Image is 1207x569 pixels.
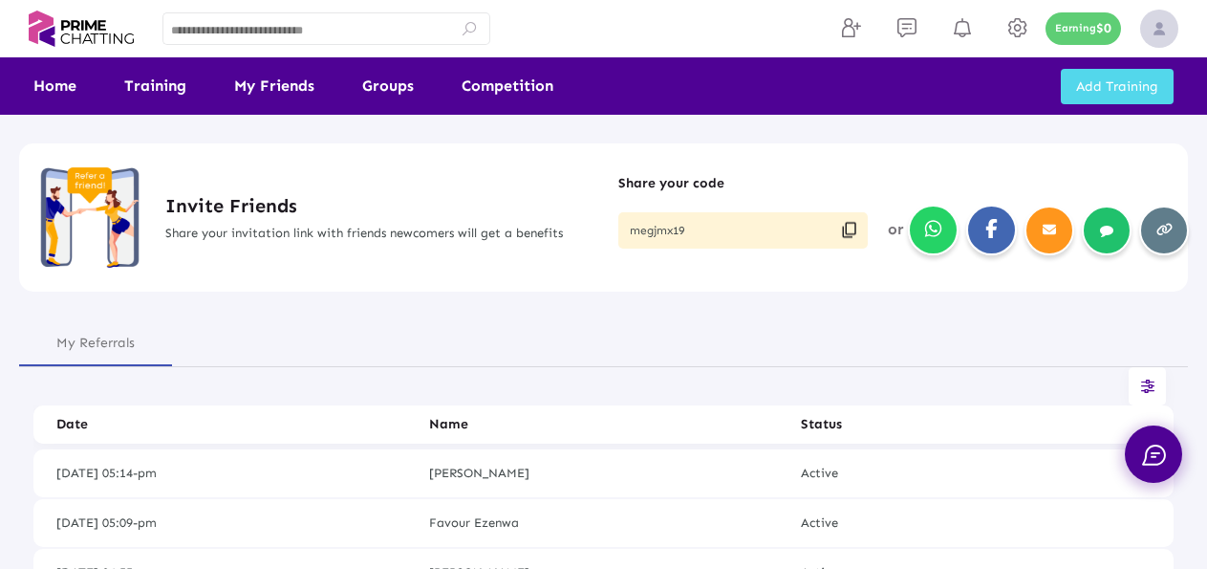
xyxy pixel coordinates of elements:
a: Groups [362,57,414,115]
p: megjmx19 [618,212,869,249]
div: My Referrals [56,333,135,354]
img: img [1140,10,1178,48]
a: Competition [462,57,553,115]
button: Share on Facebook [968,207,1015,253]
mat-cell: Active [801,499,1174,547]
mat-cell: Active [801,449,1174,497]
span: Add Training [1076,78,1158,95]
mat-cell: Favour Ezenwa [429,499,802,547]
mat-header-cell: Date [33,405,429,444]
mat-header-cell: Status [801,405,1174,444]
button: Share link via SMS [1082,206,1132,255]
p: $0 [1096,22,1111,35]
mat-cell: [DATE] 05:14-pm [33,449,429,497]
button: Share link via email [1024,206,1074,255]
button: Copy link [1139,206,1189,255]
button: Share on WhatsApp [910,207,957,253]
mat-cell: [DATE] 05:09-pm [33,499,429,547]
img: refer-pic.svg [14,158,165,277]
a: Training [124,57,186,115]
a: Home [33,57,76,115]
p: Share your code [618,176,1175,191]
mat-header-cell: Name [429,405,802,444]
button: Add Training [1061,69,1174,104]
mat-cell: [PERSON_NAME] [429,449,802,497]
img: logo [29,6,134,52]
p: Share your invitation link with friends newcomers will get a benefits [165,225,563,242]
a: My Friends [234,57,314,115]
p: or [868,220,923,240]
span: content_copy [841,221,858,238]
h3: Invite Friends [165,193,563,218]
button: content_copy [841,221,858,239]
p: Earning [1055,22,1096,35]
img: chat.svg [1142,445,1166,466]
